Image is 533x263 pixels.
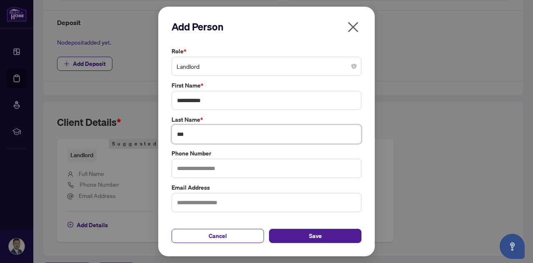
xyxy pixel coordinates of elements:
[172,183,361,192] label: Email Address
[172,47,361,56] label: Role
[172,115,361,124] label: Last Name
[209,229,227,243] span: Cancel
[172,81,361,90] label: First Name
[309,229,322,243] span: Save
[177,58,356,74] span: Landlord
[172,149,361,158] label: Phone Number
[346,20,360,34] span: close
[172,20,361,33] h2: Add Person
[351,64,356,69] span: close-circle
[269,229,361,243] button: Save
[172,229,264,243] button: Cancel
[500,234,525,259] button: Open asap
